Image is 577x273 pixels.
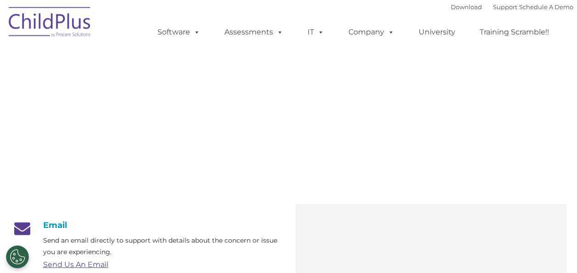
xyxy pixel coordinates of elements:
[493,3,517,11] a: Support
[6,245,29,268] button: Cookies Settings
[43,235,282,258] p: Send an email directly to support with details about the concern or issue you are experiencing.
[471,23,558,41] a: Training Scramble!!
[148,23,209,41] a: Software
[451,3,573,11] font: |
[11,220,282,230] h4: Email
[519,3,573,11] a: Schedule A Demo
[298,23,333,41] a: IT
[409,23,465,41] a: University
[451,3,482,11] a: Download
[339,23,403,41] a: Company
[4,0,96,46] img: ChildPlus by Procare Solutions
[215,23,292,41] a: Assessments
[43,260,108,269] a: Send Us An Email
